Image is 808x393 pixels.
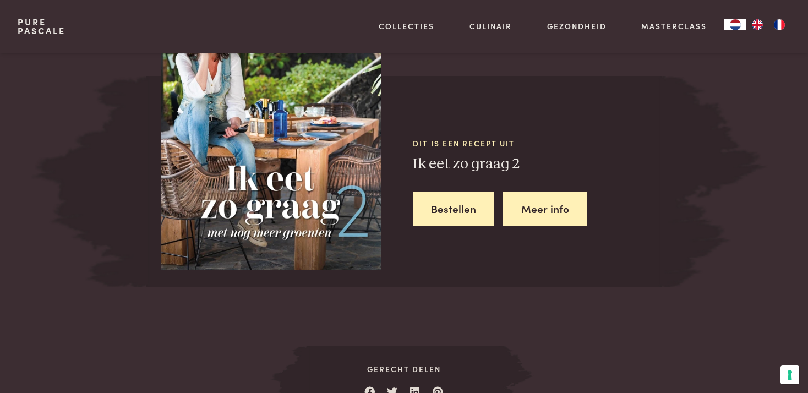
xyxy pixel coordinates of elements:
a: EN [746,19,768,30]
a: Collecties [379,20,434,32]
button: Uw voorkeuren voor toestemming voor trackingtechnologieën [780,365,799,384]
a: Masterclass [641,20,707,32]
span: Dit is een recept uit [413,138,662,149]
aside: Language selected: Nederlands [724,19,790,30]
ul: Language list [746,19,790,30]
h3: Ik eet zo graag 2 [413,155,662,174]
span: Gerecht delen [307,363,500,375]
a: NL [724,19,746,30]
a: Bestellen [413,192,494,226]
a: Meer info [503,192,587,226]
a: Culinair [469,20,512,32]
a: Gezondheid [547,20,607,32]
a: PurePascale [18,18,65,35]
div: Language [724,19,746,30]
a: FR [768,19,790,30]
